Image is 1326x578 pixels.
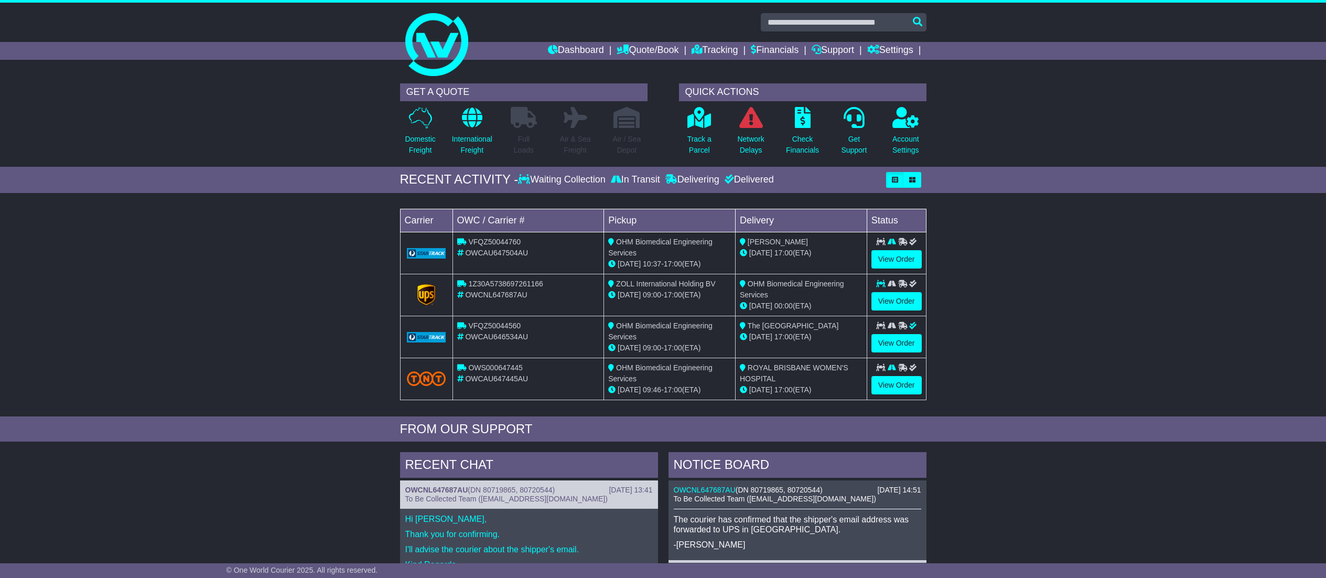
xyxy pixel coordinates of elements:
[618,260,641,268] span: [DATE]
[618,386,641,394] span: [DATE]
[735,209,867,232] td: Delivery
[608,363,713,383] span: OHM Biomedical Engineering Services
[687,106,712,162] a: Track aParcel
[867,42,913,60] a: Settings
[871,250,922,269] a: View Order
[405,529,653,539] p: Thank you for confirming.
[405,560,653,570] p: Kind Regards,
[608,322,713,341] span: OHM Biomedical Engineering Services
[877,486,921,495] div: [DATE] 14:51
[738,486,820,494] span: DN 80719865, 80720544
[407,248,446,259] img: GetCarrierServiceLogo
[407,332,446,342] img: GetCarrierServiceLogo
[871,292,922,311] a: View Order
[452,209,604,232] td: OWC / Carrier #
[740,384,863,395] div: (ETA)
[749,386,772,394] span: [DATE]
[669,452,926,480] div: NOTICE BOARD
[465,291,527,299] span: OWCNL647687AU
[812,42,854,60] a: Support
[608,290,731,301] div: - (ETA)
[643,291,661,299] span: 09:00
[608,259,731,270] div: - (ETA)
[518,174,608,186] div: Waiting Collection
[748,238,808,246] span: [PERSON_NAME]
[511,134,537,156] p: Full Loads
[618,291,641,299] span: [DATE]
[452,134,492,156] p: International Freight
[405,486,653,495] div: ( )
[451,106,493,162] a: InternationalFreight
[465,374,528,383] span: OWCAU647445AU
[740,280,844,299] span: OHM Biomedical Engineering Services
[405,134,435,156] p: Domestic Freight
[737,106,764,162] a: NetworkDelays
[400,172,519,187] div: RECENT ACTIVITY -
[687,134,711,156] p: Track a Parcel
[608,384,731,395] div: - (ETA)
[871,334,922,352] a: View Order
[604,209,736,232] td: Pickup
[616,280,715,288] span: ZOLL International Holding BV
[664,386,682,394] span: 17:00
[643,260,661,268] span: 10:37
[740,363,848,383] span: ROYAL BRISBANE WOMEN'S HOSPITAL
[468,238,521,246] span: VFQZ50044760
[786,134,819,156] p: Check Financials
[613,134,641,156] p: Air / Sea Depot
[468,363,523,372] span: OWS000647445
[400,83,648,101] div: GET A QUOTE
[774,386,793,394] span: 17:00
[560,134,591,156] p: Air & Sea Freight
[674,486,921,495] div: ( )
[663,174,722,186] div: Delivering
[867,209,926,232] td: Status
[740,331,863,342] div: (ETA)
[404,106,436,162] a: DomesticFreight
[749,249,772,257] span: [DATE]
[227,566,378,574] span: © One World Courier 2025. All rights reserved.
[892,134,919,156] p: Account Settings
[400,422,926,437] div: FROM OUR SUPPORT
[407,371,446,386] img: TNT_Domestic.png
[785,106,820,162] a: CheckFinancials
[664,291,682,299] span: 17:00
[470,486,552,494] span: DN 80719865, 80720544
[740,248,863,259] div: (ETA)
[465,333,528,341] span: OWCAU646534AU
[674,486,736,494] a: OWCNL647687AU
[468,280,543,288] span: 1Z30A5738697261166
[674,540,921,550] p: -[PERSON_NAME]
[643,386,661,394] span: 09:46
[465,249,528,257] span: OWCAU647504AU
[609,486,652,495] div: [DATE] 13:41
[841,134,867,156] p: Get Support
[892,106,920,162] a: AccountSettings
[737,134,764,156] p: Network Delays
[664,344,682,352] span: 17:00
[740,301,863,312] div: (ETA)
[608,174,663,186] div: In Transit
[674,515,921,534] p: The courier has confirmed that the shipper's email address was forwarded to UPS in [GEOGRAPHIC_DA...
[417,284,435,305] img: GetCarrierServiceLogo
[608,342,731,354] div: - (ETA)
[617,42,678,60] a: Quote/Book
[749,333,772,341] span: [DATE]
[751,42,799,60] a: Financials
[548,42,604,60] a: Dashboard
[840,106,867,162] a: GetSupport
[774,333,793,341] span: 17:00
[748,322,839,330] span: The [GEOGRAPHIC_DATA]
[405,495,608,503] span: To Be Collected Team ([EMAIL_ADDRESS][DOMAIN_NAME])
[468,322,521,330] span: VFQZ50044560
[692,42,738,60] a: Tracking
[400,209,452,232] td: Carrier
[664,260,682,268] span: 17:00
[722,174,774,186] div: Delivered
[674,495,876,503] span: To Be Collected Team ([EMAIL_ADDRESS][DOMAIN_NAME])
[405,514,653,524] p: Hi [PERSON_NAME],
[608,238,713,257] span: OHM Biomedical Engineering Services
[618,344,641,352] span: [DATE]
[774,302,793,310] span: 00:00
[871,376,922,394] a: View Order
